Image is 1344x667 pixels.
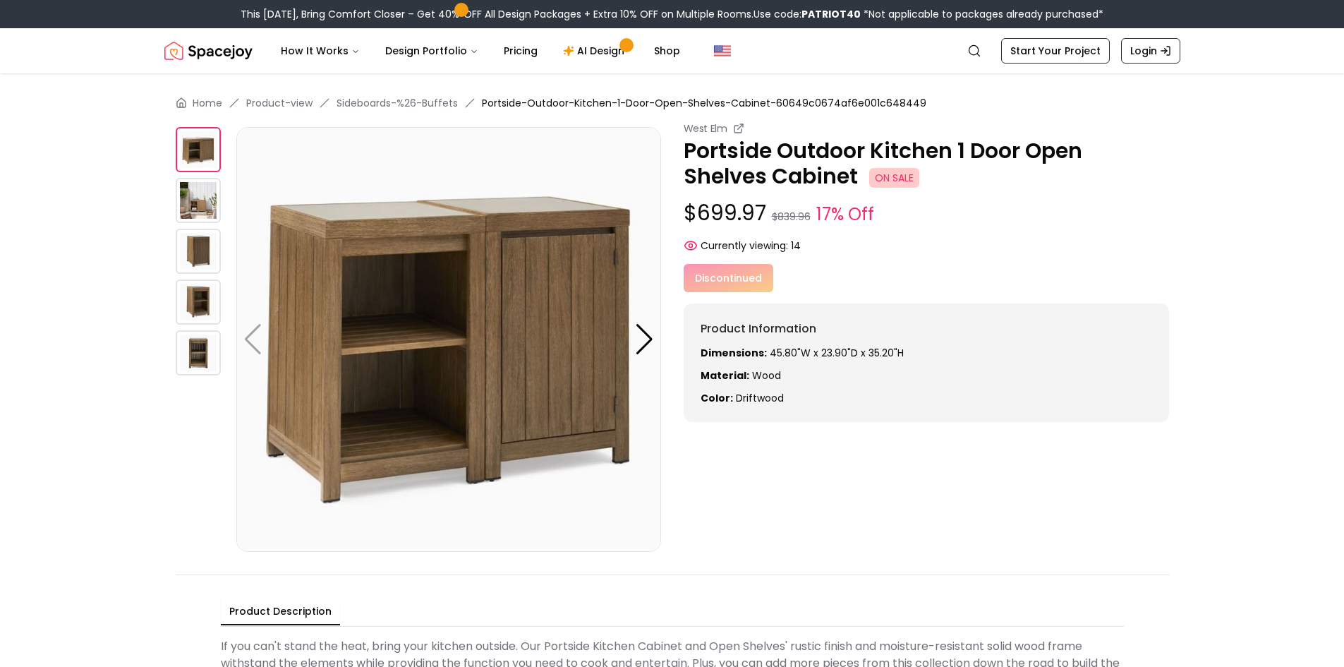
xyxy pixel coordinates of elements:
span: driftwood [736,391,784,405]
img: https://storage.googleapis.com/spacejoy-main/assets/60649c0674af6e001c648449/product_0_3hcc50d5b2f2 [176,127,221,172]
span: *Not applicable to packages already purchased* [861,7,1103,21]
h6: Product Information [701,320,1152,337]
b: PATRIOT40 [801,7,861,21]
a: Start Your Project [1001,38,1110,64]
small: West Elm [684,121,727,136]
p: Portside Outdoor Kitchen 1 Door Open Shelves Cabinet [684,138,1169,189]
img: https://storage.googleapis.com/spacejoy-main/assets/60649c0674af6e001c648449/product_2_6o4a06ah293b [176,229,221,274]
nav: breadcrumb [176,96,1169,110]
div: This [DATE], Bring Comfort Closer – Get 40% OFF All Design Packages + Extra 10% OFF on Multiple R... [241,7,1103,21]
p: 45.80"W x 23.90"D x 35.20"H [701,346,1152,360]
a: Home [193,96,222,110]
img: https://storage.googleapis.com/spacejoy-main/assets/60649c0674af6e001c648449/product_4_aa1ef9h68b07 [176,330,221,375]
img: https://storage.googleapis.com/spacejoy-main/assets/60649c0674af6e001c648449/product_1_j66gj7nl9fg [176,178,221,223]
small: 17% Off [816,202,874,227]
span: ON SALE [869,168,919,188]
a: Shop [643,37,691,65]
a: Product-view [246,96,313,110]
a: Sideboards-%26-Buffets [337,96,458,110]
a: Login [1121,38,1180,64]
span: Currently viewing: [701,239,788,253]
button: How It Works [270,37,371,65]
img: https://storage.googleapis.com/spacejoy-main/assets/60649c0674af6e001c648449/product_3_dd01581o1n2a [176,280,221,325]
span: Wood [752,368,781,383]
strong: Color: [701,391,733,405]
small: $839.96 [772,210,811,224]
button: Product Description [221,599,340,625]
nav: Global [164,28,1180,73]
a: Pricing [492,37,549,65]
img: Spacejoy Logo [164,37,253,65]
a: AI Design [552,37,640,65]
nav: Main [270,37,691,65]
a: Spacejoy [164,37,253,65]
span: Use code: [753,7,861,21]
strong: Material: [701,368,749,383]
strong: Dimensions: [701,346,767,360]
button: Design Portfolio [374,37,490,65]
span: 14 [791,239,801,253]
img: United States [714,42,731,59]
span: Portside-Outdoor-Kitchen-1-Door-Open-Shelves-Cabinet-60649c0674af6e001c648449 [482,96,926,110]
img: https://storage.googleapis.com/spacejoy-main/assets/60649c0674af6e001c648449/product_0_3hcc50d5b2f2 [236,127,661,552]
p: $699.97 [684,200,1169,227]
